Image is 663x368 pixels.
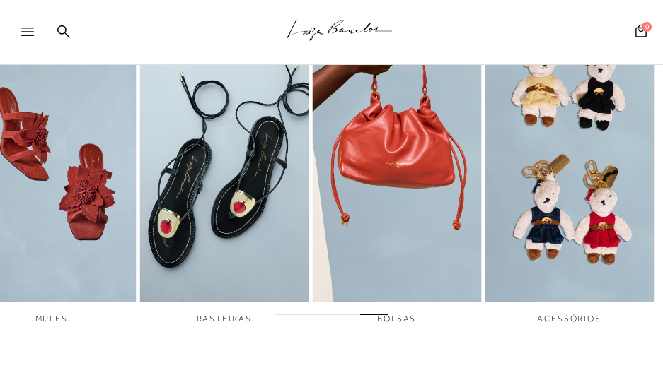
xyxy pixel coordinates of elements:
span: Go to slide 2 [304,314,332,315]
span: Go to slide 3 [332,314,360,315]
span: RASTEIRAS [197,314,252,324]
span: Go to slide 1 [275,314,304,315]
span: 0 [642,22,652,32]
span: ACESSÓRIOS [537,314,601,324]
span: BOLSAS [377,314,417,324]
span: MULES [35,314,69,324]
button: 0 [631,23,651,42]
span: Go to slide 4 [360,314,388,315]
